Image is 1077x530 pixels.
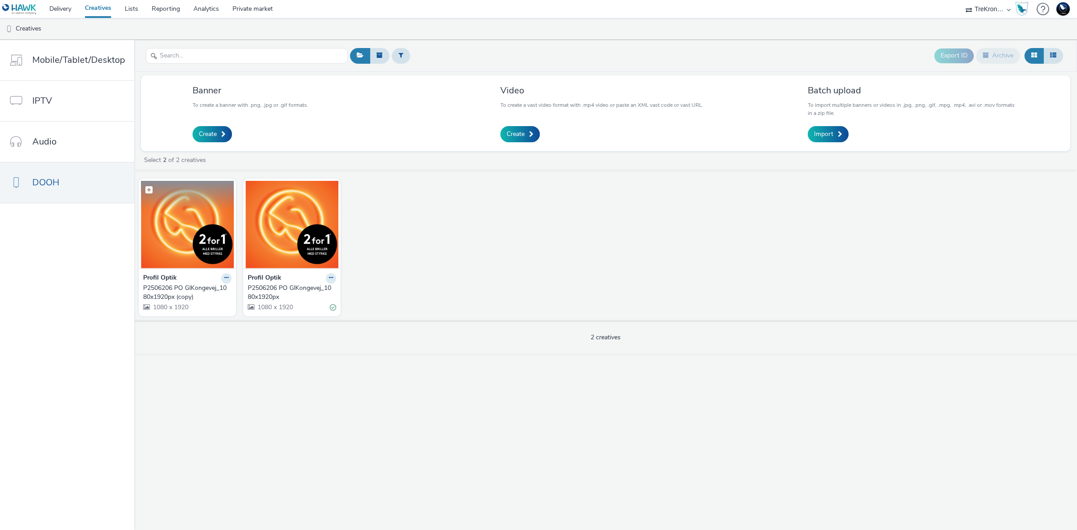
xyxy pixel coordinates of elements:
[4,25,13,34] img: dooh
[163,156,166,164] strong: 2
[814,130,833,139] span: Import
[500,84,703,96] h3: Video
[2,4,37,15] img: undefined Logo
[808,101,1018,117] p: To import multiple banners or videos in .jpg, .png, .gif, .mpg, .mp4, .avi or .mov formats in a z...
[193,84,308,96] h3: Banner
[143,273,177,284] strong: Profil Optik
[32,176,59,189] span: DOOH
[591,333,621,342] span: 2 creatives
[808,84,1018,96] h3: Batch upload
[1015,2,1029,16] img: Hawk Academy
[193,101,308,109] p: To create a banner with .png, .jpg or .gif formats.
[248,284,336,302] a: P2506206 PO GlKongevej_1080x1920px
[500,101,703,109] p: To create a vast video format with .mp4 video or paste an XML vast code or vast URL.
[146,48,348,64] input: Search...
[245,181,338,268] img: P2506206 PO GlKongevej_1080x1920px visual
[257,303,293,311] span: 1080 x 1920
[152,303,188,311] span: 1080 x 1920
[330,302,336,312] div: Valid
[500,126,540,142] a: Create
[141,181,234,268] img: P2506206 PO GlKongevej_1080x1920px (copy) visual
[1024,48,1044,63] button: Grid
[976,48,1020,63] button: Archive
[808,126,849,142] a: Import
[199,130,217,139] span: Create
[32,94,52,107] span: IPTV
[193,126,232,142] a: Create
[143,156,210,164] a: Select of 2 creatives
[248,273,281,284] strong: Profil Optik
[1015,2,1032,16] a: Hawk Academy
[143,284,232,302] a: P2506206 PO GlKongevej_1080x1920px (copy)
[507,130,525,139] span: Create
[1043,48,1063,63] button: Table
[143,284,228,302] div: P2506206 PO GlKongevej_1080x1920px (copy)
[32,135,57,148] span: Audio
[248,284,333,302] div: P2506206 PO GlKongevej_1080x1920px
[1056,2,1070,16] img: Support Hawk
[32,53,125,66] span: Mobile/Tablet/Desktop
[934,48,974,63] button: Export ID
